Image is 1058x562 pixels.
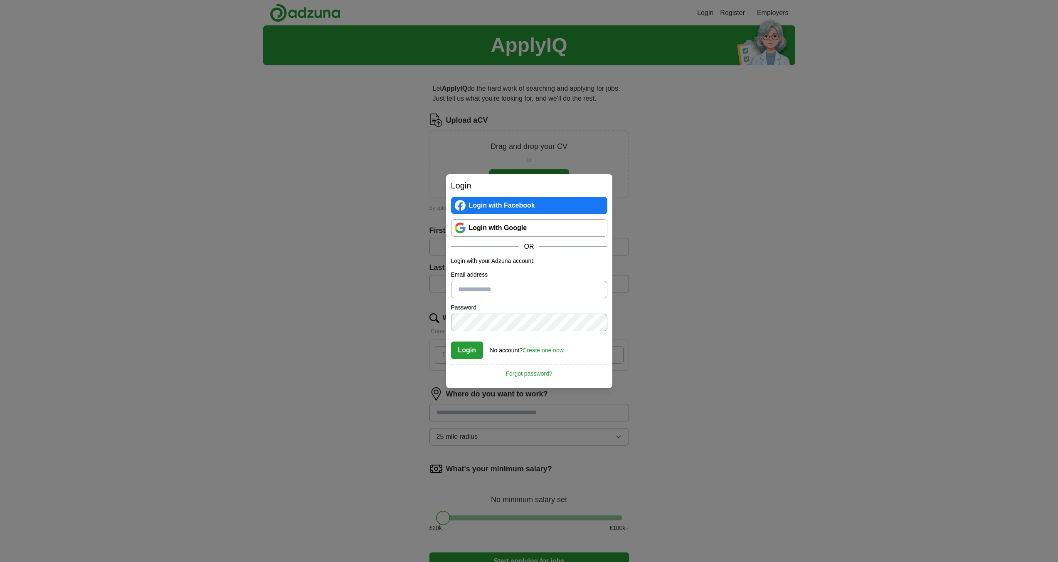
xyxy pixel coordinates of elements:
label: Password [451,303,607,312]
div: No account? [490,341,564,355]
a: Login with Google [451,219,607,237]
p: Login with your Adzuna account: [451,257,607,265]
a: Forgot password? [451,364,607,378]
a: Login with Facebook [451,197,607,214]
span: OR [519,242,539,252]
button: Login [451,342,483,359]
a: Create one now [523,347,564,354]
label: Email address [451,270,607,279]
h2: Login [451,179,607,192]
